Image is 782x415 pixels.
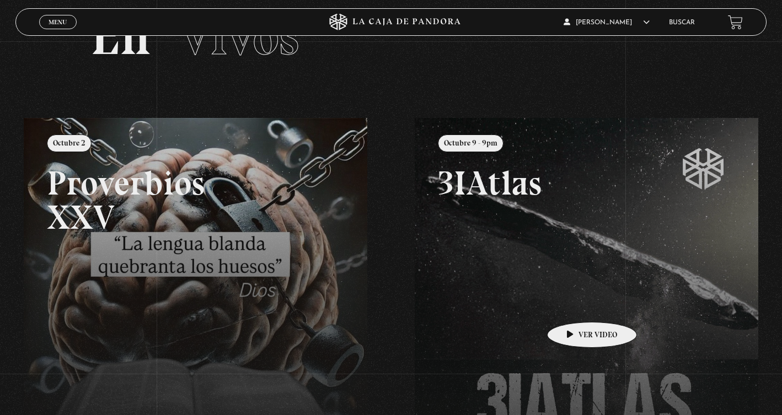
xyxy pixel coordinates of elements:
[564,19,650,26] span: [PERSON_NAME]
[49,19,67,25] span: Menu
[728,15,743,30] a: View your shopping cart
[90,10,691,63] h2: En
[179,5,299,68] span: Vivos
[45,28,71,36] span: Cerrar
[669,19,695,26] a: Buscar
